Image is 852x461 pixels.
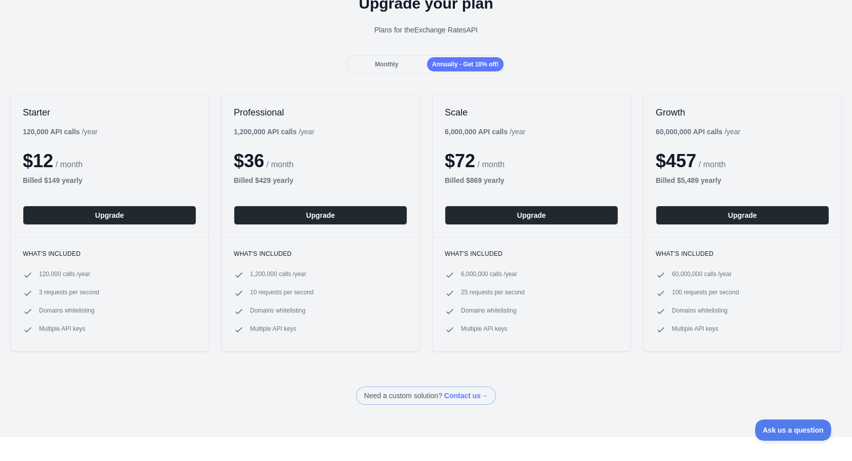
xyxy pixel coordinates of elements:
[478,160,505,169] span: / month
[699,160,726,169] span: / month
[656,176,721,184] b: Billed $ 5,489 yearly
[234,206,407,225] button: Upgrade
[656,150,696,171] span: $ 457
[755,419,832,441] iframe: Toggle Customer Support
[445,176,505,184] b: Billed $ 869 yearly
[656,206,829,225] button: Upgrade
[445,150,475,171] span: $ 72
[445,206,618,225] button: Upgrade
